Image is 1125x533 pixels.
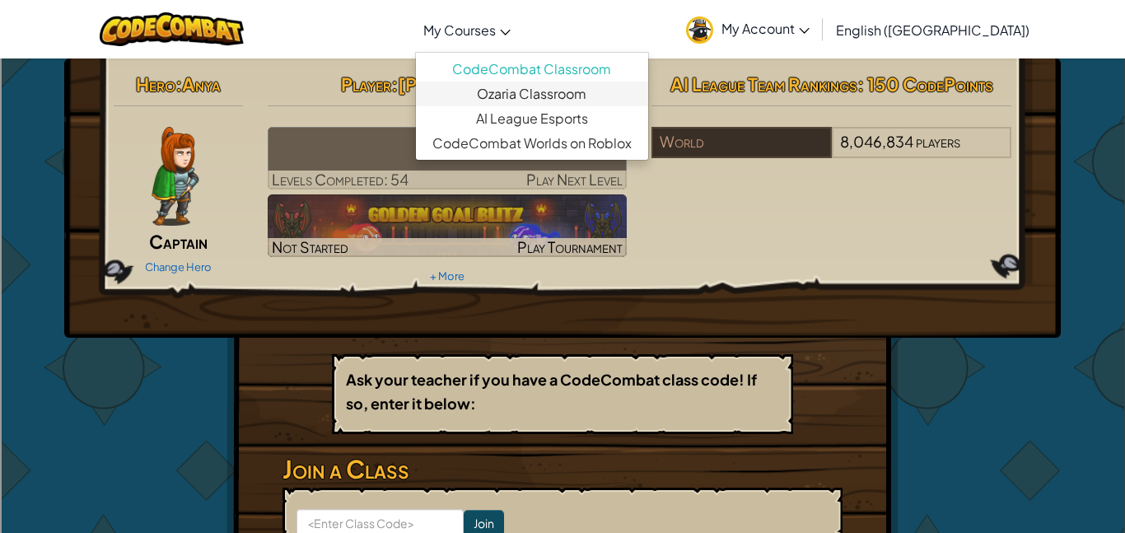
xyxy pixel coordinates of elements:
[7,21,152,39] input: Search outlines
[7,7,344,21] div: Home
[416,131,648,156] a: CodeCombat Worlds on Roblox
[423,21,496,39] span: My Courses
[828,7,1038,52] a: English ([GEOGRAPHIC_DATA])
[416,57,648,82] a: CodeCombat Classroom
[7,83,1118,98] div: Delete
[7,39,1118,54] div: Sort A > Z
[7,113,1118,128] div: Sign out
[836,21,1029,39] span: English ([GEOGRAPHIC_DATA])
[415,7,519,52] a: My Courses
[686,16,713,44] img: avatar
[7,54,1118,68] div: Sort New > Old
[416,106,648,131] a: AI League Esports
[678,3,818,55] a: My Account
[416,82,648,106] a: Ozaria Classroom
[7,98,1118,113] div: Options
[100,12,244,46] img: CodeCombat logo
[721,20,810,37] span: My Account
[7,68,1118,83] div: Move To ...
